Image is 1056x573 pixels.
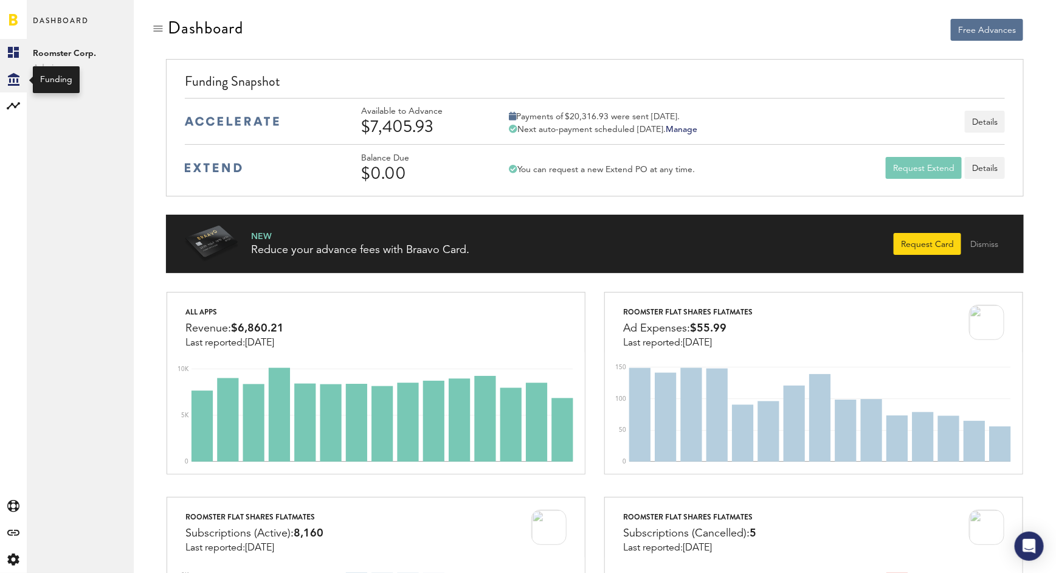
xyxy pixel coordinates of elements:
div: NEW [251,231,469,243]
span: $6,860.21 [231,323,284,334]
div: All apps [185,305,284,319]
span: 8,160 [294,528,323,539]
div: Reduce your advance fees with Braavo Card. [251,243,469,258]
text: 150 [615,364,626,370]
text: 5K [181,412,189,418]
div: Last reported: [185,338,284,349]
div: Revenue: [185,319,284,338]
img: accelerate-medium-blue-logo.svg [185,117,279,126]
img: extend-medium-blue-logo.svg [185,163,242,173]
div: Subscriptions (Cancelled): [623,524,756,543]
a: Manage [666,125,698,134]
div: Next auto-payment scheduled [DATE]. [509,124,698,135]
div: Subscriptions (Active): [185,524,323,543]
span: [DATE] [245,543,274,553]
text: 0 [185,459,188,465]
span: [DATE] [683,338,712,348]
div: Last reported: [185,543,323,554]
div: Roomster Flat Shares Flatmates [623,305,753,319]
a: Details [965,157,1005,179]
div: Roomster Flat Shares Flatmates [623,510,756,524]
text: 0 [623,459,626,465]
button: Request Extend [886,157,962,179]
text: 50 [619,428,626,434]
span: [DATE] [245,338,274,348]
span: [DATE] [683,543,712,553]
div: Last reported: [623,338,753,349]
div: You can request a new Extend PO at any time. [509,164,695,175]
button: Dismiss [963,233,1006,255]
div: Open Intercom Messenger [1015,532,1044,561]
div: Funding Snapshot [185,72,1005,98]
div: Balance Due [361,153,477,164]
img: Braavo Card [184,226,239,262]
span: Roomster Corp. [33,46,128,61]
text: 10K [178,366,189,372]
div: Funding [40,74,72,86]
button: Request Card [894,233,961,255]
div: $0.00 [361,164,477,183]
img: 100x100bb_3Hlnjwi.jpg [969,305,1004,340]
img: 100x100bb_3Hlnjwi.jpg [969,510,1004,545]
div: Available to Advance [361,106,477,117]
text: 100 [615,396,626,402]
span: Support [26,9,69,19]
div: Last reported: [623,543,756,554]
button: Free Advances [951,19,1023,41]
div: $7,405.93 [361,117,477,136]
div: Roomster Flat Shares Flatmates [185,510,323,524]
span: $55.99 [690,323,726,334]
span: Dashboard [33,13,89,39]
span: 5 [750,528,756,539]
span: Admin [33,61,128,75]
div: Ad Expenses: [623,319,753,338]
button: Details [965,111,1005,133]
div: Payments of $20,316.93 were sent [DATE]. [509,111,698,122]
div: Dashboard [168,18,243,38]
img: 100x100bb_3Hlnjwi.jpg [531,510,567,545]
